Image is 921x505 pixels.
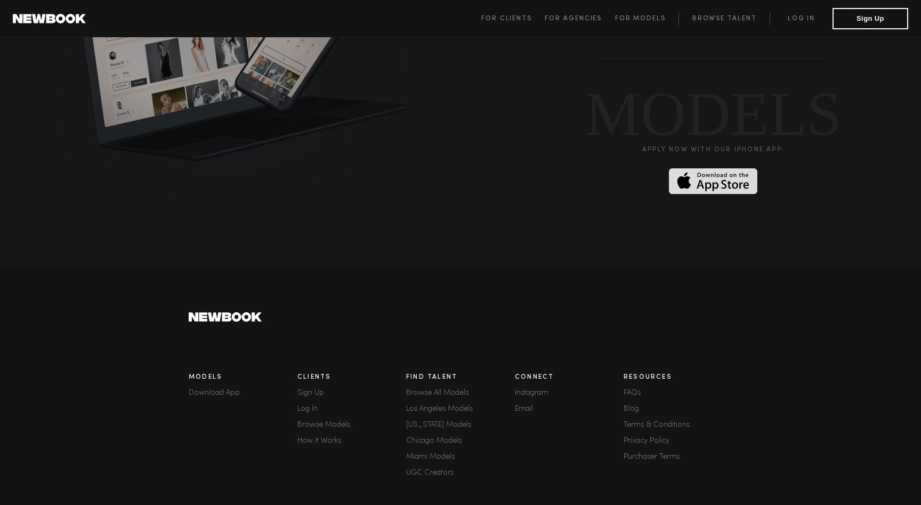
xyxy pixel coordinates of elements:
[297,405,406,413] a: Log In
[406,389,515,397] a: Browse All Models
[669,168,757,194] img: Download on the App Store
[406,437,515,445] a: Chicago Models
[515,374,624,381] h3: Connect
[406,421,515,429] a: [US_STATE] Models
[615,15,666,22] span: For Models
[545,12,615,25] a: For Agencies
[624,453,732,461] a: Purchaser Terms
[678,12,770,25] a: Browse Talent
[833,8,908,29] button: Sign Up
[624,437,732,445] a: Privacy Policy
[770,12,833,25] a: Log in
[297,437,406,445] a: How It Works
[297,421,406,429] a: Browse Models
[406,374,515,381] h3: Find Talent
[297,389,406,397] div: Sign Up
[624,374,732,381] h3: Resources
[406,453,515,461] a: Miami Models
[624,421,732,429] a: Terms & Conditions
[585,88,842,140] div: MODELS
[481,15,532,22] span: For Clients
[406,469,515,477] a: UGC Creators
[189,374,297,381] h3: Models
[515,405,624,413] a: Email
[481,12,545,25] a: For Clients
[406,405,515,413] a: Los Angeles Models
[642,146,785,153] div: Apply now with our iPHONE APP:
[624,389,732,397] a: FAQs
[189,389,297,397] a: Download App
[545,15,602,22] span: For Agencies
[297,374,406,381] h3: Clients
[624,405,732,413] a: Blog
[515,389,624,397] a: Instagram
[615,12,679,25] a: For Models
